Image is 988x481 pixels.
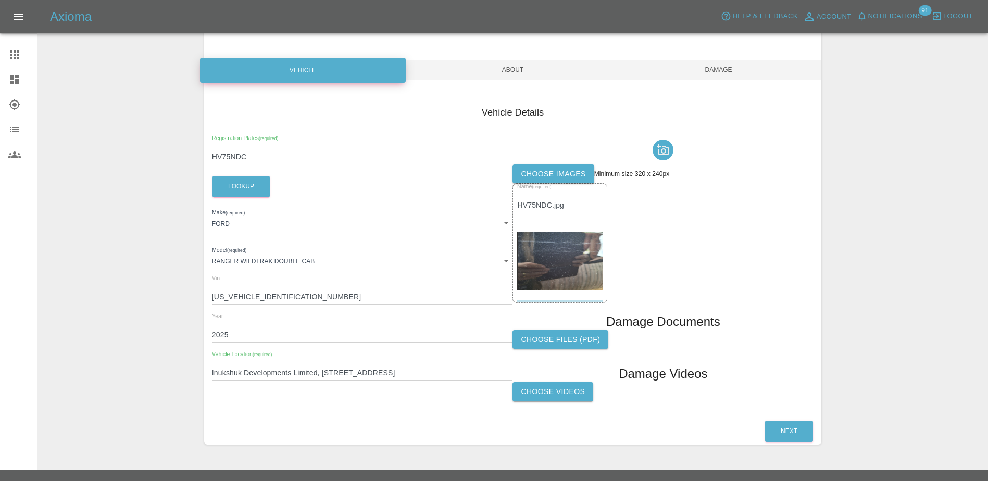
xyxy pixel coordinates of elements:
[259,136,278,141] small: (required)
[854,8,925,24] button: Notifications
[212,209,245,217] label: Make
[594,170,670,178] span: Minimum size 320 x 240px
[6,4,31,29] button: Open drawer
[410,60,616,80] span: About
[212,176,270,197] button: Lookup
[50,8,92,25] h5: Axioma
[512,164,594,184] label: Choose images
[200,58,406,83] div: Vehicle
[801,8,854,25] a: Account
[732,10,797,22] span: Help & Feedback
[616,60,821,80] span: Damage
[929,8,976,24] button: Logout
[817,11,852,23] span: Account
[226,210,245,215] small: (required)
[606,313,720,330] h1: Damage Documents
[532,185,552,189] small: (required)
[943,10,973,22] span: Logout
[517,184,552,190] span: Name
[212,246,246,255] label: Model
[212,135,278,141] span: Registration Plates
[868,10,922,22] span: Notifications
[718,8,800,24] button: Help & Feedback
[212,351,272,357] span: Vehicle Location
[619,365,707,382] h1: Damage Videos
[227,248,246,253] small: (required)
[212,313,223,319] span: Year
[212,275,220,281] span: Vin
[512,330,608,349] label: Choose files (pdf)
[212,251,513,270] div: RANGER WILDTRAK DOUBLE CAB
[212,106,814,120] h4: Vehicle Details
[512,382,593,401] label: Choose Videos
[212,213,513,232] div: FORD
[918,5,931,16] span: 91
[253,352,272,357] small: (required)
[765,421,813,442] button: Next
